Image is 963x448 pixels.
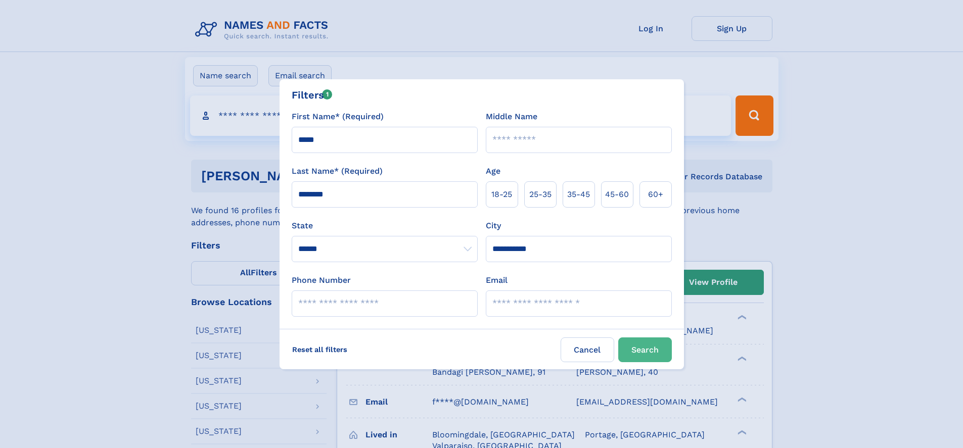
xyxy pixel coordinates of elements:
[486,165,500,177] label: Age
[567,188,590,201] span: 35‑45
[292,111,384,123] label: First Name* (Required)
[486,111,537,123] label: Middle Name
[486,220,501,232] label: City
[486,274,508,286] label: Email
[292,220,478,232] label: State
[561,337,614,362] label: Cancel
[286,337,354,362] label: Reset all filters
[618,337,672,362] button: Search
[605,188,629,201] span: 45‑60
[529,188,552,201] span: 25‑35
[292,274,351,286] label: Phone Number
[648,188,663,201] span: 60+
[491,188,512,201] span: 18‑25
[292,165,383,177] label: Last Name* (Required)
[292,87,333,103] div: Filters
